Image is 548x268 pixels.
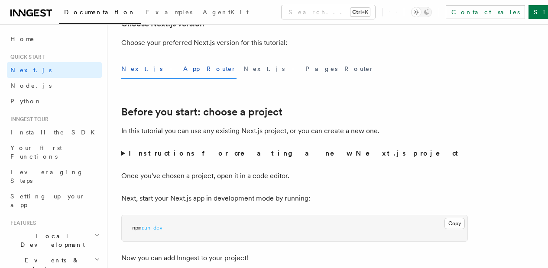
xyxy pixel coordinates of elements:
a: Your first Functions [7,140,102,164]
span: Home [10,35,35,43]
span: Features [7,220,36,227]
a: Contact sales [446,5,525,19]
a: Documentation [59,3,141,24]
span: Leveraging Steps [10,169,84,184]
a: Leveraging Steps [7,164,102,188]
span: Next.js [10,67,52,73]
button: Toggle dark mode [411,7,432,17]
p: In this tutorial you can use any existing Next.js project, or you can create a new one. [121,125,468,137]
p: Now you can add Inngest to your project! [121,252,468,264]
button: Copy [444,218,465,229]
button: Next.js - App Router [121,59,237,79]
summary: Instructions for creating a new Next.js project [121,147,468,160]
span: Quick start [7,54,45,61]
span: Python [10,98,42,105]
a: AgentKit [198,3,254,23]
p: Once you've chosen a project, open it in a code editor. [121,170,468,182]
span: run [141,225,150,231]
p: Choose your preferred Next.js version for this tutorial: [121,37,468,49]
span: AgentKit [203,9,249,16]
span: Setting up your app [10,193,85,208]
span: dev [153,225,162,231]
a: Home [7,31,102,47]
span: Node.js [10,82,52,89]
a: Install the SDK [7,124,102,140]
span: Inngest tour [7,116,49,123]
strong: Instructions for creating a new Next.js project [129,149,462,157]
button: Search...Ctrl+K [282,5,375,19]
kbd: Ctrl+K [350,8,370,16]
a: Examples [141,3,198,23]
p: Next, start your Next.js app in development mode by running: [121,192,468,204]
span: Install the SDK [10,129,100,136]
a: Python [7,93,102,109]
span: Examples [146,9,192,16]
a: Next.js [7,62,102,78]
button: Local Development [7,228,102,252]
span: npm [132,225,141,231]
button: Next.js - Pages Router [243,59,374,79]
span: Your first Functions [10,144,62,160]
a: Node.js [7,78,102,93]
span: Documentation [64,9,136,16]
a: Setting up your app [7,188,102,213]
span: Local Development [7,232,94,249]
a: Before you start: choose a project [121,106,282,118]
